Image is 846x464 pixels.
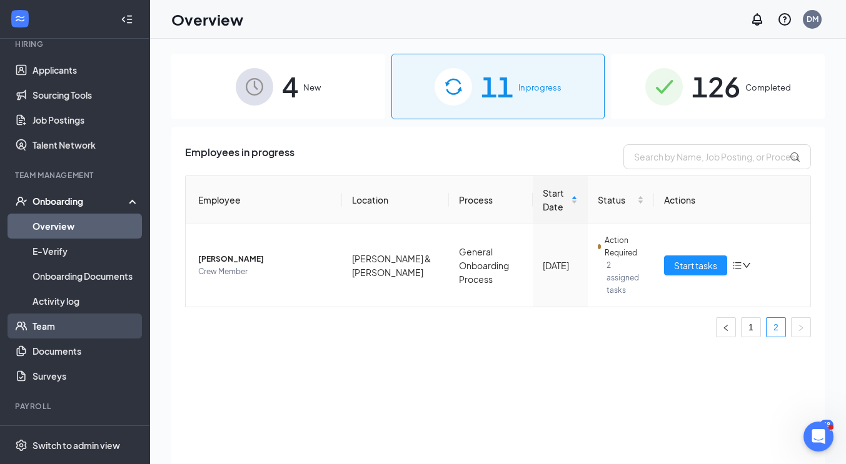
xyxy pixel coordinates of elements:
[741,317,761,337] li: 1
[303,81,321,94] span: New
[820,420,833,430] div: 68
[33,420,139,445] a: PayrollCrown
[15,170,137,180] div: Team Management
[33,107,139,132] a: Job Postings
[664,255,727,275] button: Start tasks
[15,195,28,207] svg: UserCheck
[185,144,295,169] span: Employees in progress
[33,338,139,363] a: Documents
[15,439,28,452] svg: Settings
[14,12,26,25] svg: WorkstreamLogo
[33,195,129,207] div: Onboarding
[15,39,137,49] div: Hiring
[716,317,736,337] li: Previous Page
[742,318,760,337] a: 1
[607,259,644,297] span: 2 assigned tasks
[716,317,736,337] button: left
[33,239,139,264] a: E-Verify
[171,9,243,30] h1: Overview
[732,260,742,270] span: bars
[791,317,811,337] li: Next Page
[33,289,139,313] a: Activity log
[803,422,833,452] iframe: Intercom live chat
[33,363,139,388] a: Surveys
[543,186,568,214] span: Start Date
[654,176,810,224] th: Actions
[605,234,644,259] span: Action Required
[742,261,751,270] span: down
[588,176,654,224] th: Status
[449,176,533,224] th: Process
[33,57,139,82] a: Applicants
[186,176,342,224] th: Employee
[797,324,805,332] span: right
[598,193,635,207] span: Status
[807,14,818,24] div: DM
[33,313,139,338] a: Team
[342,224,449,307] td: [PERSON_NAME] & [PERSON_NAME]
[722,324,730,332] span: left
[15,401,137,412] div: Payroll
[198,265,332,278] span: Crew Member
[767,318,785,337] a: 2
[791,317,811,337] button: right
[33,439,120,452] div: Switch to admin view
[692,65,740,108] span: 126
[121,13,133,26] svg: Collapse
[449,224,533,307] td: General Onboarding Process
[674,259,717,272] span: Start tasks
[33,132,139,157] a: Talent Network
[33,82,139,107] a: Sourcing Tools
[198,253,332,265] span: [PERSON_NAME]
[745,81,791,94] span: Completed
[543,259,578,272] div: [DATE]
[623,144,811,169] input: Search by Name, Job Posting, or Process
[33,264,139,289] a: Onboarding Documents
[518,81,561,94] span: In progress
[777,12,792,27] svg: QuestionInfo
[750,12,765,27] svg: Notifications
[481,65,513,108] span: 11
[33,214,139,239] a: Overview
[282,65,298,108] span: 4
[342,176,449,224] th: Location
[766,317,786,337] li: 2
